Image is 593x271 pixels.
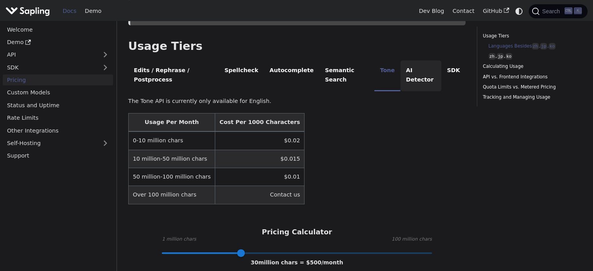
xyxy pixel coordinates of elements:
[3,74,113,86] a: Pricing
[128,131,215,150] td: 0-10 million chars
[3,150,113,161] a: Support
[5,5,53,17] a: Sapling.ai
[3,112,113,124] a: Rate Limits
[478,5,513,17] a: GitHub
[400,60,441,91] li: AI Detector
[414,5,448,17] a: Dev Blog
[3,62,97,73] a: SDK
[574,7,582,14] kbd: K
[497,53,504,60] code: jp
[448,5,479,17] a: Contact
[128,168,215,186] td: 50 million-100 million chars
[3,125,113,136] a: Other Integrations
[97,62,113,73] button: Expand sidebar category 'SDK'
[215,150,304,168] td: $0.015
[128,39,466,53] h2: Usage Tiers
[215,168,304,186] td: $0.01
[262,228,332,237] h3: Pricing Calculator
[540,43,547,50] code: jp
[441,60,466,91] li: SDK
[483,94,579,101] a: Tracking and Managing Usage
[128,60,219,91] li: Edits / Rephrase / Postprocess
[5,5,50,17] img: Sapling.ai
[549,43,556,50] code: ko
[513,5,525,17] button: Switch between dark and light mode (currently system mode)
[483,73,579,81] a: API vs. Frontend Integrations
[128,150,215,168] td: 10 million-50 million chars
[319,60,374,91] li: Semantic Search
[264,60,319,91] li: Autocomplete
[3,49,97,60] a: API
[219,60,264,91] li: Spellcheck
[540,8,565,14] span: Search
[374,60,400,91] li: Tone
[483,83,579,91] a: Quota Limits vs. Metered Pricing
[489,43,576,50] a: Languages Besideszh,jp,ko
[215,113,304,132] th: Cost Per 1000 Characters
[489,53,576,60] a: zh,jp,ko
[489,53,496,60] code: zh
[251,259,343,266] span: 30 million chars = $ 500 /month
[128,186,215,204] td: Over 100 million chars
[3,99,113,111] a: Status and Uptime
[3,87,113,98] a: Custom Models
[391,236,432,243] span: 100 million chars
[3,138,113,149] a: Self-Hosting
[483,63,579,70] a: Calculating Usage
[483,32,579,40] a: Usage Tiers
[3,37,113,48] a: Demo
[81,5,106,17] a: Demo
[128,97,466,106] p: The Tone API is currently only available for English.
[529,4,587,18] button: Search (Ctrl+K)
[3,24,113,35] a: Welcome
[58,5,81,17] a: Docs
[532,43,539,50] code: zh
[97,49,113,60] button: Expand sidebar category 'API'
[162,236,196,243] span: 1 million chars
[128,113,215,132] th: Usage Per Month
[215,131,304,150] td: $0.02
[215,186,304,204] td: Contact us
[505,53,512,60] code: ko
